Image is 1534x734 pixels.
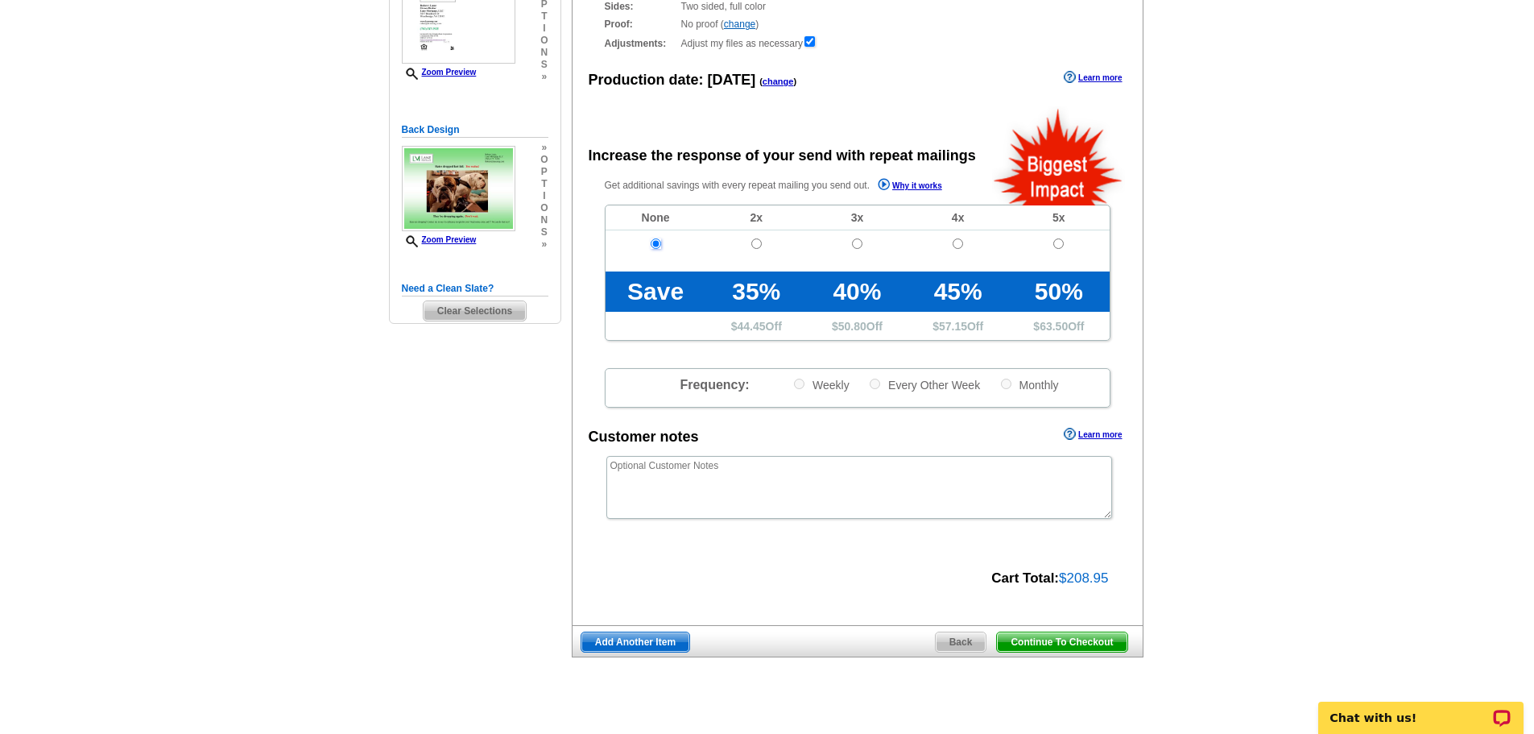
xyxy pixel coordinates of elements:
span: ( ) [759,77,796,86]
span: » [540,71,548,83]
strong: Proof: [605,17,676,31]
span: » [540,142,548,154]
td: None [606,205,706,230]
span: Back [936,632,986,652]
div: Adjust my files as necessary [605,35,1110,51]
a: Why it works [878,178,942,195]
input: Weekly [794,379,804,389]
label: Every Other Week [868,377,980,392]
span: Frequency: [680,378,749,392]
td: $ Off [1008,312,1109,340]
h5: Back Design [402,122,548,138]
img: small-thumb.jpg [402,146,515,231]
div: No proof ( ) [605,17,1110,31]
td: 2x [706,205,807,230]
td: 50% [1008,272,1109,312]
span: 50.80 [838,320,866,333]
td: 3x [807,205,908,230]
a: Zoom Preview [402,235,477,244]
a: Add Another Item [581,632,690,653]
input: Every Other Week [870,379,880,389]
h5: Need a Clean Slate? [402,281,548,297]
span: Clear Selections [424,301,526,321]
span: i [540,190,548,202]
span: Continue To Checkout [997,632,1127,652]
div: Increase the response of your send with repeat mailings [589,145,976,167]
span: t [540,10,548,23]
td: 40% [807,272,908,312]
span: s [540,226,548,238]
td: 5x [1008,205,1109,230]
span: 57.15 [939,320,967,333]
strong: Adjustments: [605,36,676,51]
a: Learn more [1064,428,1122,441]
div: Customer notes [589,426,699,448]
strong: Cart Total: [991,570,1059,586]
span: o [540,202,548,214]
iframe: LiveChat chat widget [1308,683,1534,734]
a: change [763,77,794,86]
span: o [540,154,548,166]
td: 35% [706,272,807,312]
span: $208.95 [1059,570,1108,586]
span: [DATE] [708,72,756,88]
label: Monthly [999,377,1059,392]
input: Monthly [1001,379,1011,389]
label: Weekly [792,377,850,392]
p: Get additional savings with every repeat mailing you send out. [605,176,977,195]
a: Zoom Preview [402,68,477,77]
img: biggestImpact.png [992,106,1125,205]
td: $ Off [807,312,908,340]
span: Add Another Item [581,632,689,652]
span: p [540,166,548,178]
span: s [540,59,548,71]
a: Learn more [1064,71,1122,84]
div: Production date: [589,69,797,91]
td: 45% [908,272,1008,312]
td: $ Off [908,312,1008,340]
span: o [540,35,548,47]
span: i [540,23,548,35]
span: n [540,214,548,226]
span: 44.45 [738,320,766,333]
td: 4x [908,205,1008,230]
td: Save [606,272,706,312]
span: t [540,178,548,190]
a: Back [935,632,987,653]
span: n [540,47,548,59]
span: 63.50 [1040,320,1068,333]
span: » [540,238,548,251]
a: change [724,19,755,30]
td: $ Off [706,312,807,340]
